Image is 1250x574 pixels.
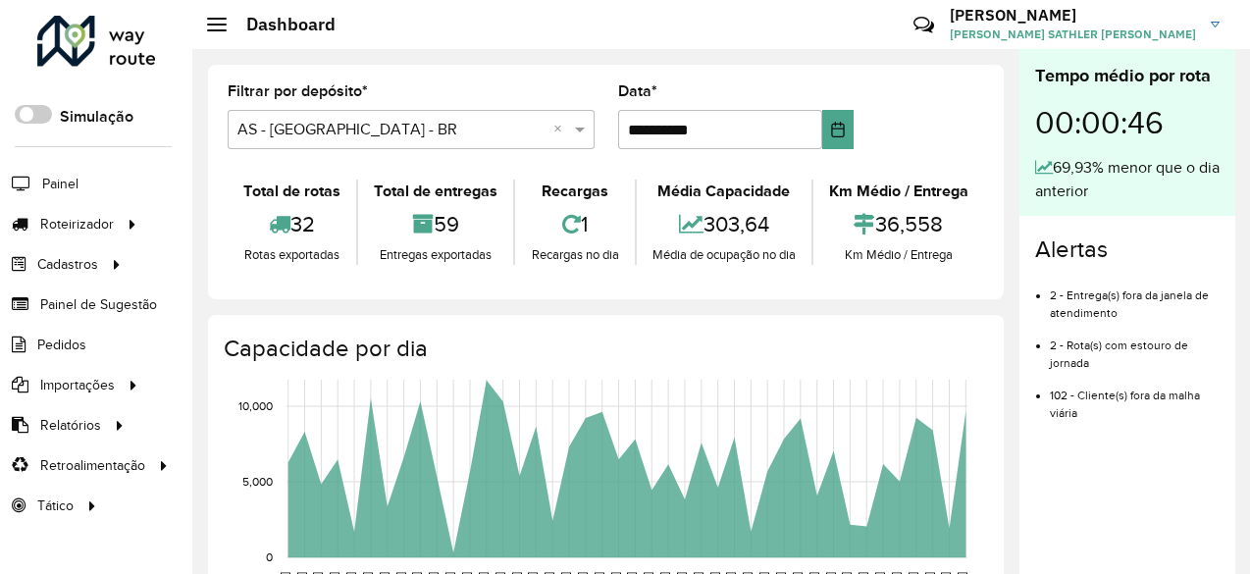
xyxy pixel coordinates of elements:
[37,335,86,355] span: Pedidos
[363,203,508,245] div: 59
[228,79,368,103] label: Filtrar por depósito
[553,118,570,141] span: Clear all
[37,496,74,516] span: Tático
[1050,372,1220,422] li: 102 - Cliente(s) fora da malha viária
[1035,89,1220,156] div: 00:00:46
[37,254,98,275] span: Cadastros
[520,245,629,265] div: Recargas no dia
[950,26,1196,43] span: [PERSON_NAME] SATHLER [PERSON_NAME]
[642,245,807,265] div: Média de ocupação no dia
[40,415,101,436] span: Relatórios
[363,180,508,203] div: Total de entregas
[233,245,351,265] div: Rotas exportadas
[242,475,273,488] text: 5,000
[224,335,984,363] h4: Capacidade por dia
[520,180,629,203] div: Recargas
[266,550,273,563] text: 0
[40,455,145,476] span: Retroalimentação
[1035,235,1220,264] h4: Alertas
[40,294,157,315] span: Painel de Sugestão
[1050,272,1220,322] li: 2 - Entrega(s) fora da janela de atendimento
[1035,63,1220,89] div: Tempo médio por rota
[642,180,807,203] div: Média Capacidade
[1035,156,1220,203] div: 69,93% menor que o dia anterior
[238,399,273,412] text: 10,000
[818,245,979,265] div: Km Médio / Entrega
[42,174,78,194] span: Painel
[227,14,336,35] h2: Dashboard
[618,79,657,103] label: Data
[903,4,945,46] a: Contato Rápido
[233,180,351,203] div: Total de rotas
[1050,322,1220,372] li: 2 - Rota(s) com estouro de jornada
[950,6,1196,25] h3: [PERSON_NAME]
[818,180,979,203] div: Km Médio / Entrega
[233,203,351,245] div: 32
[822,110,854,149] button: Choose Date
[40,375,115,395] span: Importações
[818,203,979,245] div: 36,558
[520,203,629,245] div: 1
[40,214,114,235] span: Roteirizador
[363,245,508,265] div: Entregas exportadas
[60,105,133,129] label: Simulação
[642,203,807,245] div: 303,64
